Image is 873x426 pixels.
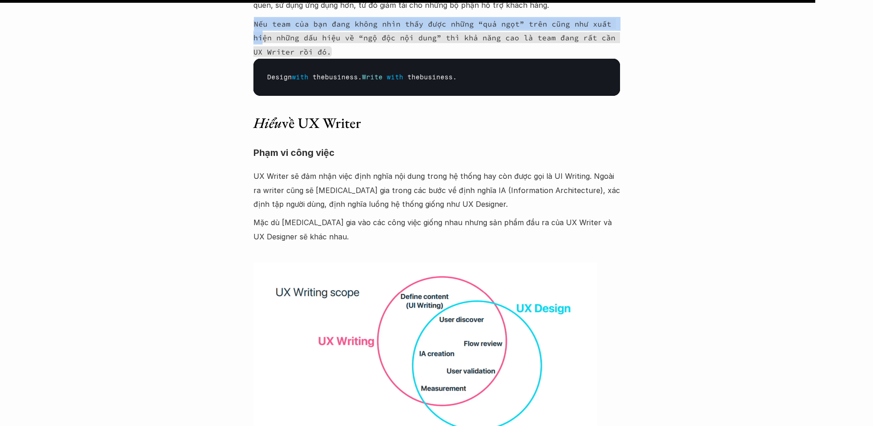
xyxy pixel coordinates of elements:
[407,73,420,81] span: the
[292,73,308,81] span: with
[387,73,403,81] span: with
[313,73,325,81] span: the
[253,18,620,57] code: Nếu team của bạn đang không nhìn thấy được những “quả ngọt” trên cũng như xuất hiện những dấu hiệ...
[253,141,620,165] h4: Phạm vi công việc
[253,113,282,133] em: Hiểu
[267,72,458,82] div: . .
[253,114,620,132] h3: về UX Writer
[253,59,472,96] div: Code Editor for example.jsx
[420,73,453,81] span: business
[325,73,358,81] span: business
[362,73,383,81] span: Write
[253,216,620,243] p: Mặc dù [MEDICAL_DATA] gia vào các công việc giống nhau nhưng sản phẩm đầu ra của UX Writer và UX ...
[253,169,620,211] p: UX Writer sẽ đảm nhận việc định nghĩa nội dung trong hệ thống hay còn được gọi là UI Writing. Ngo...
[267,73,292,81] span: Design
